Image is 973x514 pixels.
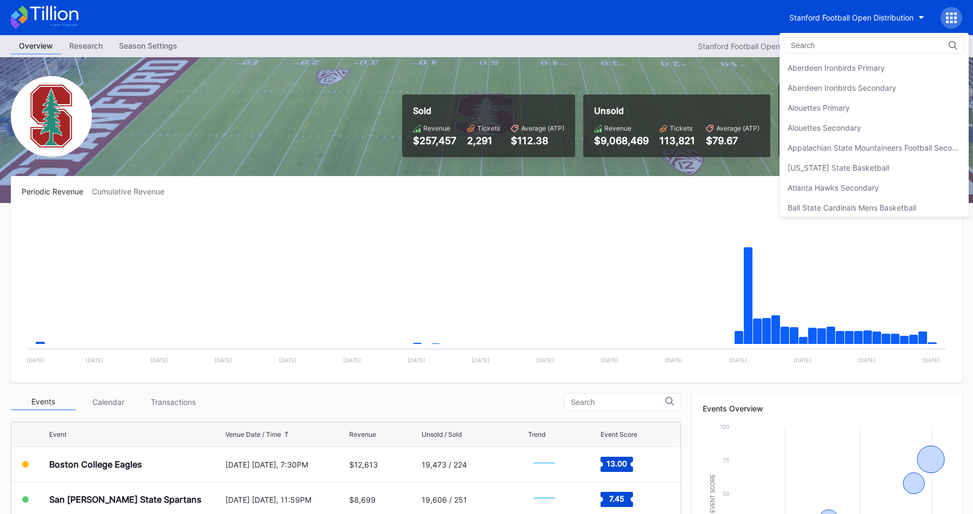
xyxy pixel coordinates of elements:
input: Search [791,41,885,50]
div: Aberdeen Ironbirds Primary [788,63,885,72]
div: Aberdeen Ironbirds Secondary [788,83,896,92]
div: Ball State Cardinals Mens Basketball [788,203,916,212]
div: [US_STATE] State Basketball [788,163,889,172]
div: Alouettes Primary [788,103,850,112]
div: Alouettes Secondary [788,123,861,132]
div: Atlanta Hawks Secondary [788,183,879,192]
div: Appalachian State Mountaineers Football Secondary [788,143,961,152]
